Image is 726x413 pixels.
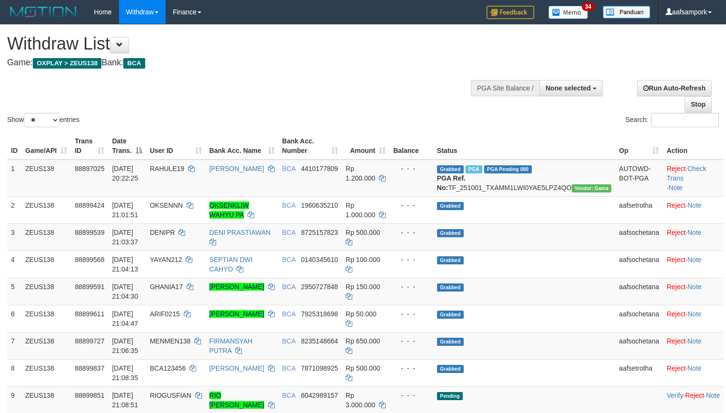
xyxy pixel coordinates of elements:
span: RAHULE19 [150,165,184,172]
a: Note [706,392,720,399]
span: Copy 8235148664 to clipboard [301,337,338,345]
span: Rp 1.200.000 [346,165,375,182]
td: aafsetrotha [615,196,663,223]
td: aafsochetana [615,278,663,305]
td: ZEUS138 [21,359,71,386]
span: Copy 8725157823 to clipboard [301,229,338,236]
a: Note [687,229,702,236]
div: - - - [393,164,429,173]
a: Reject [666,201,686,209]
th: Status [433,132,616,160]
td: aafsochetana [615,251,663,278]
th: Date Trans.: activate to sort column descending [108,132,146,160]
td: 8 [7,359,21,386]
span: 88897025 [75,165,104,172]
td: · [663,223,724,251]
th: Balance [389,132,433,160]
span: Grabbed [437,283,464,292]
td: · [663,359,724,386]
span: Grabbed [437,202,464,210]
span: Copy 2950727848 to clipboard [301,283,338,291]
a: RIO [PERSON_NAME] [209,392,264,409]
a: Run Auto-Refresh [637,80,712,96]
div: - - - [393,363,429,373]
a: SEPTIAN DWI CAHYO [209,256,253,273]
div: - - - [393,228,429,237]
span: Pending [437,392,463,400]
a: Reject [666,256,686,263]
span: BCA123456 [150,364,186,372]
a: Reject [666,165,686,172]
span: 88899727 [75,337,104,345]
a: [PERSON_NAME] [209,283,264,291]
span: None selected [546,84,591,92]
th: Trans ID: activate to sort column ascending [71,132,108,160]
td: TF_251001_TXAMM1LWI0YAE5LPZ4QO [433,160,616,197]
span: [DATE] 21:04:13 [112,256,138,273]
label: Search: [626,113,719,127]
div: - - - [393,391,429,400]
span: 88899424 [75,201,104,209]
a: Reject [666,229,686,236]
td: 1 [7,160,21,197]
td: ZEUS138 [21,251,71,278]
h4: Game: Bank: [7,58,475,68]
span: 88899539 [75,229,104,236]
td: · · [663,160,724,197]
span: Copy 6042989157 to clipboard [301,392,338,399]
span: 88899591 [75,283,104,291]
span: BCA [282,201,296,209]
th: User ID: activate to sort column ascending [146,132,206,160]
span: Grabbed [437,165,464,173]
span: OXPLAY > ZEUS138 [33,58,101,69]
td: ZEUS138 [21,305,71,332]
span: BCA [282,392,296,399]
a: [PERSON_NAME] [209,364,264,372]
td: 2 [7,196,21,223]
div: - - - [393,336,429,346]
img: panduan.png [603,6,650,19]
td: 7 [7,332,21,359]
a: Reject [666,283,686,291]
div: - - - [393,255,429,264]
a: Reject [666,337,686,345]
label: Show entries [7,113,80,127]
a: OKSENKLIW WAHYU PA [209,201,249,219]
span: 88899568 [75,256,104,263]
td: ZEUS138 [21,223,71,251]
td: 4 [7,251,21,278]
input: Search: [651,113,719,127]
a: Reject [666,310,686,318]
td: · [663,305,724,332]
span: Grabbed [437,229,464,237]
th: Action [663,132,724,160]
span: Copy 4410177809 to clipboard [301,165,338,172]
td: 6 [7,305,21,332]
a: Check Trans [666,165,706,182]
td: aafsetrotha [615,359,663,386]
td: AUTOWD-BOT-PGA [615,160,663,197]
span: Copy 0140345610 to clipboard [301,256,338,263]
img: Button%20Memo.svg [548,6,588,19]
span: 88899837 [75,364,104,372]
span: Marked by aafnoeunsreypich [466,165,482,173]
td: 5 [7,278,21,305]
span: MENMEN138 [150,337,191,345]
span: 34 [582,2,595,11]
a: Verify [666,392,683,399]
span: RIOGUSFIAN [150,392,191,399]
span: GHANIA17 [150,283,183,291]
th: Bank Acc. Number: activate to sort column ascending [278,132,342,160]
span: YAYAN212 [150,256,182,263]
span: BCA [282,256,296,263]
span: Vendor URL: https://trx31.1velocity.biz [572,184,612,192]
span: Rp 100.000 [346,256,380,263]
a: Note [687,201,702,209]
span: [DATE] 21:04:47 [112,310,138,327]
td: ZEUS138 [21,278,71,305]
td: · [663,251,724,278]
a: Note [687,256,702,263]
span: [DATE] 21:03:37 [112,229,138,246]
span: Copy 7925318698 to clipboard [301,310,338,318]
h1: Withdraw List [7,34,475,53]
